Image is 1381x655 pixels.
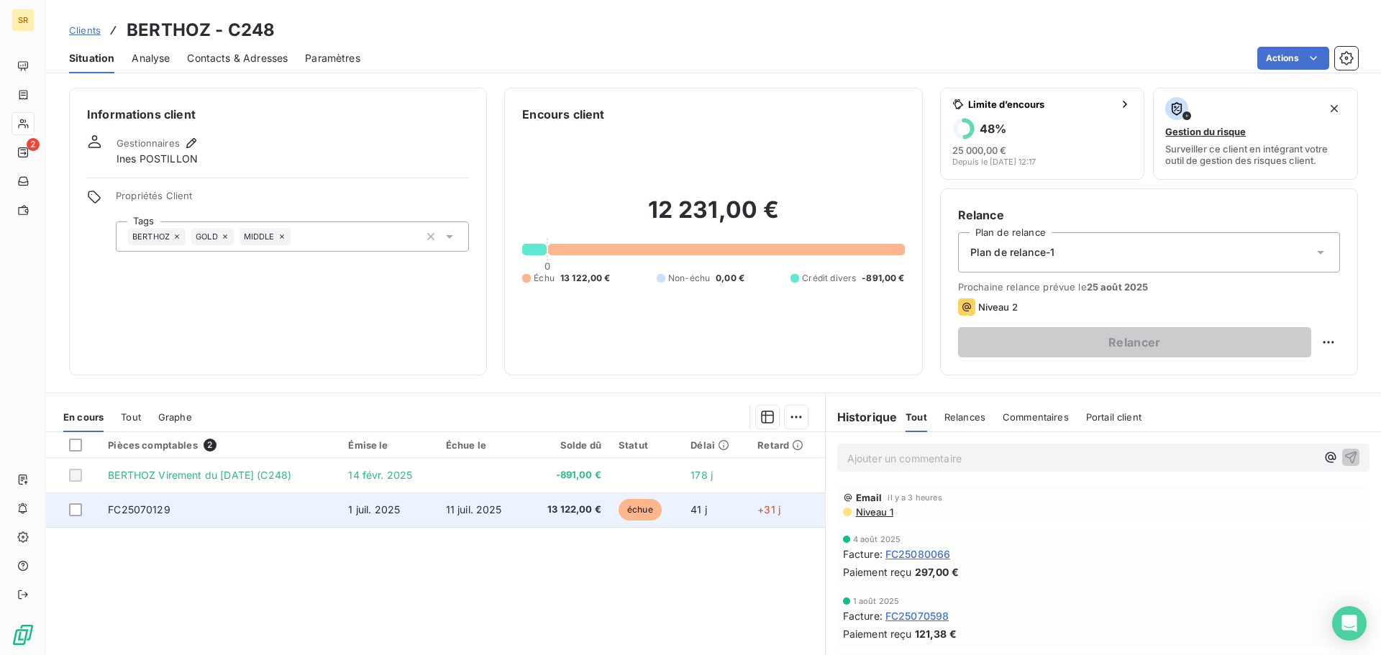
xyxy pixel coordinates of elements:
span: 178 j [690,469,713,481]
button: Gestion du risqueSurveiller ce client en intégrant votre outil de gestion des risques client. [1153,88,1358,180]
span: il y a 3 heures [888,493,942,502]
div: Délai [690,439,740,451]
button: Relancer [958,327,1311,357]
span: Contacts & Adresses [187,51,288,65]
span: Crédit divers [802,272,856,285]
span: 0 [544,260,550,272]
h6: 48 % [980,122,1006,136]
div: Pièces comptables [108,439,331,452]
div: Retard [757,439,816,451]
span: Propriétés Client [116,190,469,210]
span: Niveau 1 [854,506,893,518]
span: 13 122,00 € [560,272,611,285]
span: FC25070129 [108,503,170,516]
span: échue [619,499,662,521]
span: 121,38 € [915,626,957,641]
span: +31 j [757,503,780,516]
span: Paiement reçu [843,564,912,580]
span: Facture : [843,546,883,562]
span: 2 [204,439,217,452]
h3: BERTHOZ - C248 [127,17,275,43]
div: Émise le [348,439,428,451]
button: Actions [1257,47,1329,70]
h6: Informations client [87,106,469,123]
span: 25 000,00 € [952,145,1006,156]
span: 41 j [690,503,707,516]
span: Clients [69,24,101,36]
span: Tout [121,411,141,423]
a: 2 [12,141,34,164]
span: 13 122,00 € [534,503,601,517]
div: Open Intercom Messenger [1332,606,1367,641]
span: Gestionnaires [117,137,180,149]
img: Logo LeanPay [12,623,35,646]
a: Clients [69,23,101,37]
span: FC25080066 [885,546,951,562]
span: Échu [534,272,555,285]
span: En cours [63,411,104,423]
span: 25 août 2025 [1087,281,1149,293]
span: 4 août 2025 [853,535,901,544]
span: Prochaine relance prévue le [958,281,1340,293]
span: Surveiller ce client en intégrant votre outil de gestion des risques client. [1165,143,1346,166]
div: SR [12,9,35,32]
span: Paiement reçu [843,626,912,641]
span: Niveau 2 [978,301,1018,313]
span: BERTHOZ Virement du [DATE] (C248) [108,469,291,481]
span: Portail client [1086,411,1141,423]
span: FC25070598 [885,608,949,623]
div: Solde dû [534,439,601,451]
input: Ajouter une valeur [291,230,302,243]
span: Situation [69,51,114,65]
span: Analyse [132,51,170,65]
span: Plan de relance-1 [970,245,1055,260]
span: Relances [944,411,985,423]
span: MIDDLE [244,232,275,241]
span: 1 juil. 2025 [348,503,400,516]
span: Commentaires [1003,411,1069,423]
span: -891,00 € [534,468,601,482]
span: Ines POSTILLON [117,152,198,166]
span: Facture : [843,608,883,623]
button: Limite d’encours48%25 000,00 €Depuis le [DATE] 12:17 [940,88,1145,180]
span: BERTHOZ [132,232,170,241]
span: Paramètres [305,51,360,65]
h6: Relance [958,206,1340,224]
span: Gestion du risque [1165,126,1246,137]
span: 2 [27,138,40,151]
span: 0,00 € [716,272,744,285]
span: Non-échu [668,272,710,285]
span: 14 févr. 2025 [348,469,412,481]
div: Échue le [446,439,516,451]
h6: Historique [826,408,898,426]
span: 11 juil. 2025 [446,503,502,516]
span: Depuis le [DATE] 12:17 [952,157,1036,166]
span: Graphe [158,411,192,423]
span: Email [856,492,883,503]
span: Tout [906,411,927,423]
span: GOLD [196,232,218,241]
div: Statut [619,439,673,451]
h2: 12 231,00 € [522,196,904,239]
span: 1 août 2025 [853,597,900,605]
h6: Encours client [522,106,604,123]
span: Limite d’encours [968,99,1114,110]
span: 297,00 € [915,564,959,580]
span: -891,00 € [862,272,904,285]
